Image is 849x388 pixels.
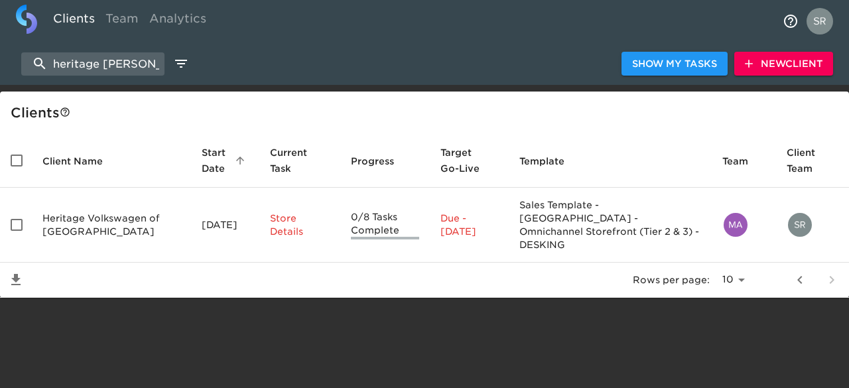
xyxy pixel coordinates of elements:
span: This is the next Task in this Hub that should be completed [270,145,312,176]
span: Client Team [787,145,838,176]
p: Store Details [270,212,330,238]
input: search [21,52,164,76]
select: rows per page [715,270,750,290]
img: sreeramsarma.gvs@cdk.com [788,213,812,237]
span: Template [519,153,582,169]
img: logo [16,5,37,34]
a: Team [100,5,144,37]
img: Profile [807,8,833,34]
span: New Client [745,56,822,72]
img: matthew.grajales@cdk.com [724,213,748,237]
td: [DATE] [191,188,259,263]
span: Show My Tasks [632,56,717,72]
td: Heritage Volkswagen of [GEOGRAPHIC_DATA] [32,188,191,263]
button: notifications [775,5,807,37]
button: Show My Tasks [621,52,728,76]
a: Clients [48,5,100,37]
p: Due - [DATE] [440,212,498,238]
div: Client s [11,102,844,123]
span: Target Go-Live [440,145,498,176]
span: Calculated based on the start date and the duration of all Tasks contained in this Hub. [440,145,481,176]
button: previous page [784,264,816,296]
span: Team [722,153,765,169]
a: Analytics [144,5,212,37]
p: Rows per page: [633,273,710,287]
svg: This is a list of all of your clients and clients shared with you [60,107,70,117]
div: matthew.grajales@cdk.com [722,212,765,238]
div: sreeramsarma.gvs@cdk.com [787,212,838,238]
td: 0/8 Tasks Complete [340,188,430,263]
button: edit [170,52,192,75]
span: Current Task [270,145,330,176]
span: Progress [351,153,411,169]
button: NewClient [734,52,833,76]
span: Start Date [202,145,248,176]
td: Sales Template - [GEOGRAPHIC_DATA] - Omnichannel Storefront (Tier 2 & 3) - DESKING [509,188,712,263]
span: Client Name [42,153,120,169]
